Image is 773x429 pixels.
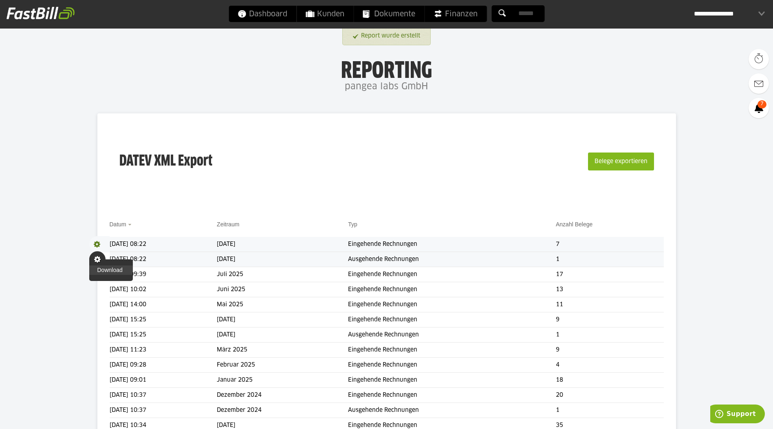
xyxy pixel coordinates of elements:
td: [DATE] [217,237,348,252]
td: Eingehende Rechnungen [348,388,556,403]
td: Eingehende Rechnungen [348,312,556,327]
img: fastbill_logo_white.png [7,7,75,20]
td: 13 [556,282,663,297]
a: Datum [110,221,126,228]
img: sort_desc.gif [128,224,133,226]
a: Download [89,265,133,275]
td: [DATE] 10:02 [110,282,217,297]
td: 17 [556,267,663,282]
span: Kunden [306,6,344,22]
td: [DATE] 15:25 [110,312,217,327]
td: Eingehende Rechnungen [348,267,556,282]
td: Januar 2025 [217,373,348,388]
td: März 2025 [217,343,348,358]
td: [DATE] [217,252,348,267]
td: Eingehende Rechnungen [348,237,556,252]
td: 18 [556,373,663,388]
td: Mai 2025 [217,297,348,312]
a: Report wurde erstellt [353,29,420,44]
a: Dashboard [229,6,296,22]
a: Zeitraum [217,221,239,228]
td: Eingehende Rechnungen [348,373,556,388]
td: 11 [556,297,663,312]
td: [DATE] 14:00 [110,297,217,312]
td: 1 [556,252,663,267]
td: [DATE] 15:25 [110,327,217,343]
td: 4 [556,358,663,373]
td: Februar 2025 [217,358,348,373]
td: Eingehende Rechnungen [348,282,556,297]
td: [DATE] 09:01 [110,373,217,388]
a: Finanzen [425,6,487,22]
td: Dezember 2024 [217,388,348,403]
td: [DATE] [217,327,348,343]
a: Dokumente [354,6,424,22]
td: 1 [556,327,663,343]
td: Eingehende Rechnungen [348,358,556,373]
a: Typ [348,221,357,228]
td: 1 [556,403,663,418]
iframe: Öffnet ein Widget, in dem Sie weitere Informationen finden [710,405,765,425]
a: Kunden [297,6,353,22]
td: [DATE] 09:39 [110,267,217,282]
td: [DATE] 08:22 [110,237,217,252]
td: Eingehende Rechnungen [348,297,556,312]
h1: Reporting [81,57,692,79]
td: Ausgehende Rechnungen [348,252,556,267]
td: [DATE] [217,312,348,327]
td: [DATE] 09:28 [110,358,217,373]
span: Dashboard [238,6,287,22]
td: 20 [556,388,663,403]
td: [DATE] 10:37 [110,403,217,418]
td: 9 [556,312,663,327]
td: Juli 2025 [217,267,348,282]
td: 7 [556,237,663,252]
td: [DATE] 10:37 [110,388,217,403]
td: Eingehende Rechnungen [348,343,556,358]
td: Ausgehende Rechnungen [348,327,556,343]
td: Dezember 2024 [217,403,348,418]
td: [DATE] 11:23 [110,343,217,358]
button: Belege exportieren [588,153,654,170]
span: Finanzen [434,6,478,22]
a: Anzahl Belege [556,221,592,228]
span: Dokumente [363,6,415,22]
a: 7 [749,98,769,118]
td: [DATE] 08:22 [110,252,217,267]
td: Ausgehende Rechnungen [348,403,556,418]
td: Juni 2025 [217,282,348,297]
td: 9 [556,343,663,358]
span: 7 [758,100,766,108]
h3: DATEV XML Export [119,135,212,188]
